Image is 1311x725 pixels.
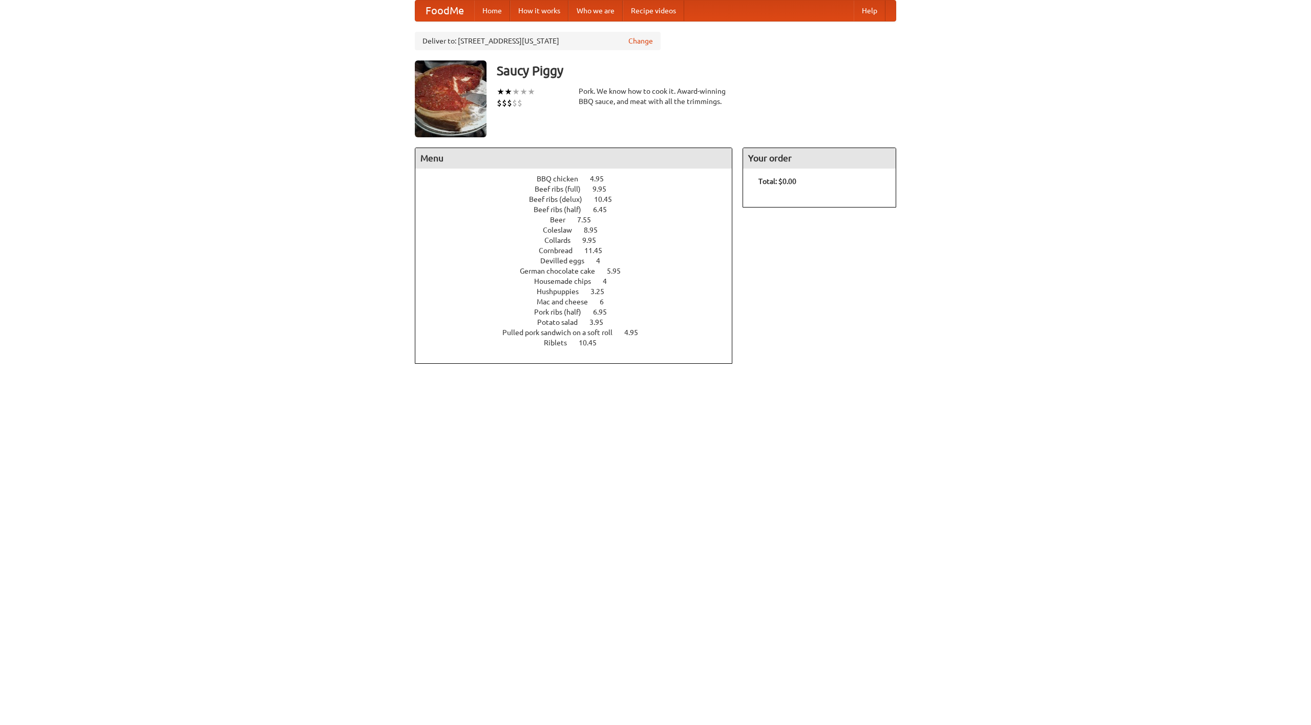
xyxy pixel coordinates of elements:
li: ★ [527,86,535,97]
span: 6.95 [593,308,617,316]
span: 6.45 [593,205,617,214]
a: Potato salad 3.95 [537,318,622,326]
span: Collards [544,236,581,244]
li: ★ [512,86,520,97]
a: Home [474,1,510,21]
h4: Menu [415,148,732,169]
li: $ [497,97,502,109]
a: Beef ribs (half) 6.45 [534,205,626,214]
span: 5.95 [607,267,631,275]
span: Housemade chips [534,277,601,285]
a: Beef ribs (delux) 10.45 [529,195,631,203]
span: Coleslaw [543,226,582,234]
a: Housemade chips 4 [534,277,626,285]
span: Devilled eggs [540,257,595,265]
span: Potato salad [537,318,588,326]
div: Pork. We know how to cook it. Award-winning BBQ sauce, and meat with all the trimmings. [579,86,732,107]
a: Help [854,1,885,21]
span: 4 [596,257,610,265]
span: 4.95 [624,328,648,337]
a: Beef ribs (full) 9.95 [535,185,625,193]
span: Beef ribs (delux) [529,195,593,203]
span: 3.95 [589,318,614,326]
span: Beer [550,216,576,224]
span: Beef ribs (full) [535,185,591,193]
a: Change [628,36,653,46]
span: Riblets [544,339,577,347]
img: angular.jpg [415,60,487,137]
a: Cornbread 11.45 [539,246,621,255]
span: Pork ribs (half) [534,308,591,316]
span: Pulled pork sandwich on a soft roll [502,328,623,337]
a: Who we are [568,1,623,21]
a: FoodMe [415,1,474,21]
span: Hushpuppies [537,287,589,296]
span: Mac and cheese [537,298,598,306]
a: Mac and cheese 6 [537,298,623,306]
span: BBQ chicken [537,175,588,183]
span: 8.95 [584,226,608,234]
span: 4.95 [590,175,614,183]
li: $ [502,97,507,109]
li: ★ [520,86,527,97]
a: Riblets 10.45 [544,339,616,347]
span: 9.95 [582,236,606,244]
a: Pulled pork sandwich on a soft roll 4.95 [502,328,657,337]
a: How it works [510,1,568,21]
a: Pork ribs (half) 6.95 [534,308,626,316]
a: Beer 7.55 [550,216,610,224]
li: ★ [504,86,512,97]
li: $ [517,97,522,109]
span: 10.45 [594,195,622,203]
li: $ [507,97,512,109]
a: Recipe videos [623,1,684,21]
span: German chocolate cake [520,267,605,275]
li: ★ [497,86,504,97]
span: 7.55 [577,216,601,224]
a: Devilled eggs 4 [540,257,619,265]
span: 6 [600,298,614,306]
span: 11.45 [584,246,612,255]
a: Hushpuppies 3.25 [537,287,623,296]
a: BBQ chicken 4.95 [537,175,623,183]
h4: Your order [743,148,896,169]
h3: Saucy Piggy [497,60,896,81]
b: Total: $0.00 [758,177,796,185]
span: 9.95 [593,185,617,193]
span: Beef ribs (half) [534,205,591,214]
span: 4 [603,277,617,285]
div: Deliver to: [STREET_ADDRESS][US_STATE] [415,32,661,50]
li: $ [512,97,517,109]
a: Collards 9.95 [544,236,615,244]
span: 3.25 [590,287,615,296]
span: 10.45 [579,339,607,347]
span: Cornbread [539,246,583,255]
a: Coleslaw 8.95 [543,226,617,234]
a: German chocolate cake 5.95 [520,267,640,275]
